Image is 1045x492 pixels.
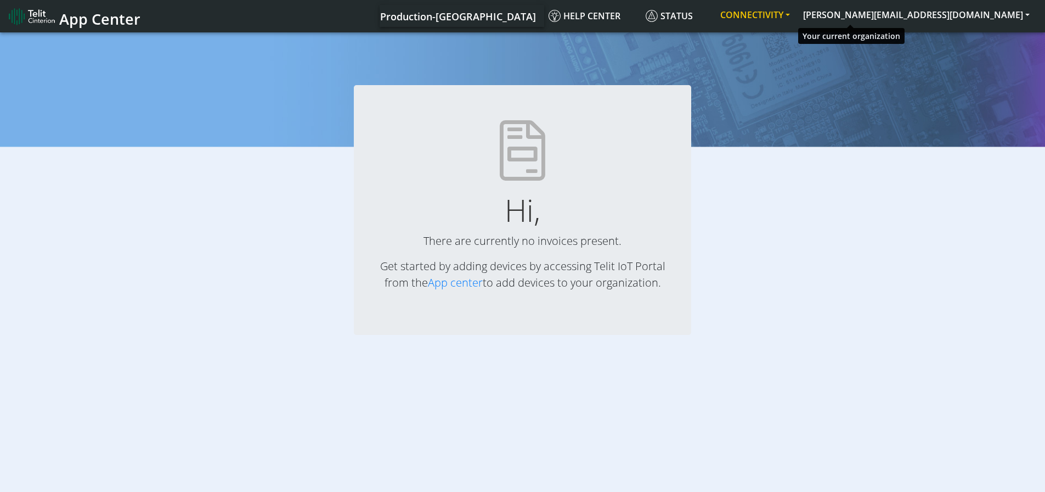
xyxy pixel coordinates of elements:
img: knowledge.svg [549,10,561,22]
span: Status [646,10,693,22]
a: Your current platform instance [380,5,535,27]
img: status.svg [646,10,658,22]
button: [PERSON_NAME][EMAIL_ADDRESS][DOMAIN_NAME] [797,5,1036,25]
p: Get started by adding devices by accessing Telit IoT Portal from the to add devices to your organ... [371,258,674,291]
button: CONNECTIVITY [714,5,797,25]
span: Production-[GEOGRAPHIC_DATA] [380,10,536,23]
span: Help center [549,10,620,22]
div: Your current organization [798,28,905,44]
a: Status [641,5,714,27]
a: Help center [544,5,641,27]
img: logo-telit-cinterion-gw-new.png [9,8,55,25]
a: App center [428,275,483,290]
p: There are currently no invoices present. [371,233,674,249]
a: App Center [9,4,139,28]
h1: Hi, [371,192,674,228]
span: App Center [59,9,140,29]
